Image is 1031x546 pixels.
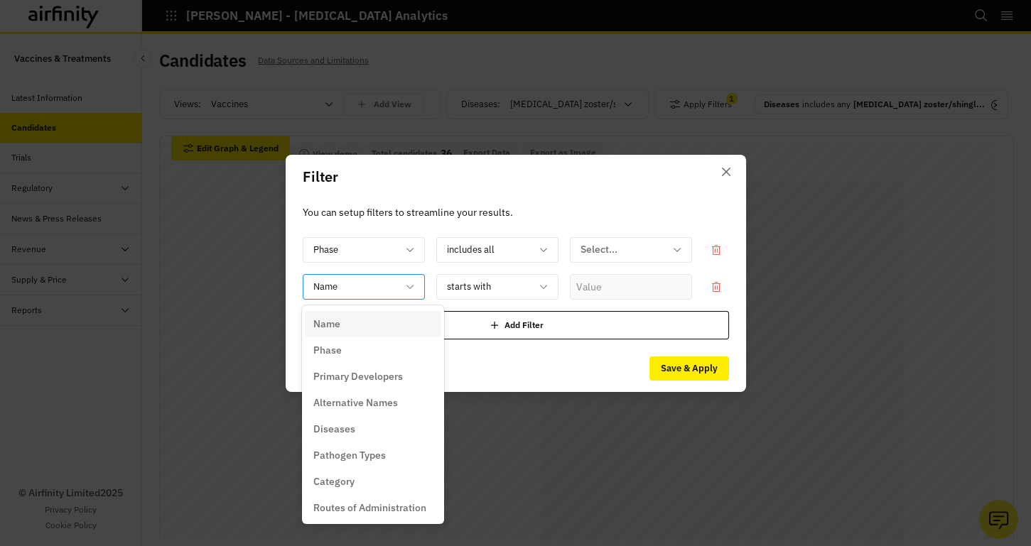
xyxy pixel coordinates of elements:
p: Phase [313,343,342,358]
p: Alternative Names [313,395,398,410]
p: Routes of Administration [313,501,426,515]
p: Category [313,474,355,489]
header: Filter [286,155,746,199]
div: Add Filter [303,311,729,339]
input: Value [570,274,692,300]
p: Diseases [313,422,355,437]
p: You can setup filters to streamline your results. [303,204,729,220]
button: Save & Apply [649,356,729,381]
button: Close [715,160,738,183]
p: Pathogen Types [313,448,386,463]
p: Name [313,317,340,332]
p: Primary Developers [313,369,403,384]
